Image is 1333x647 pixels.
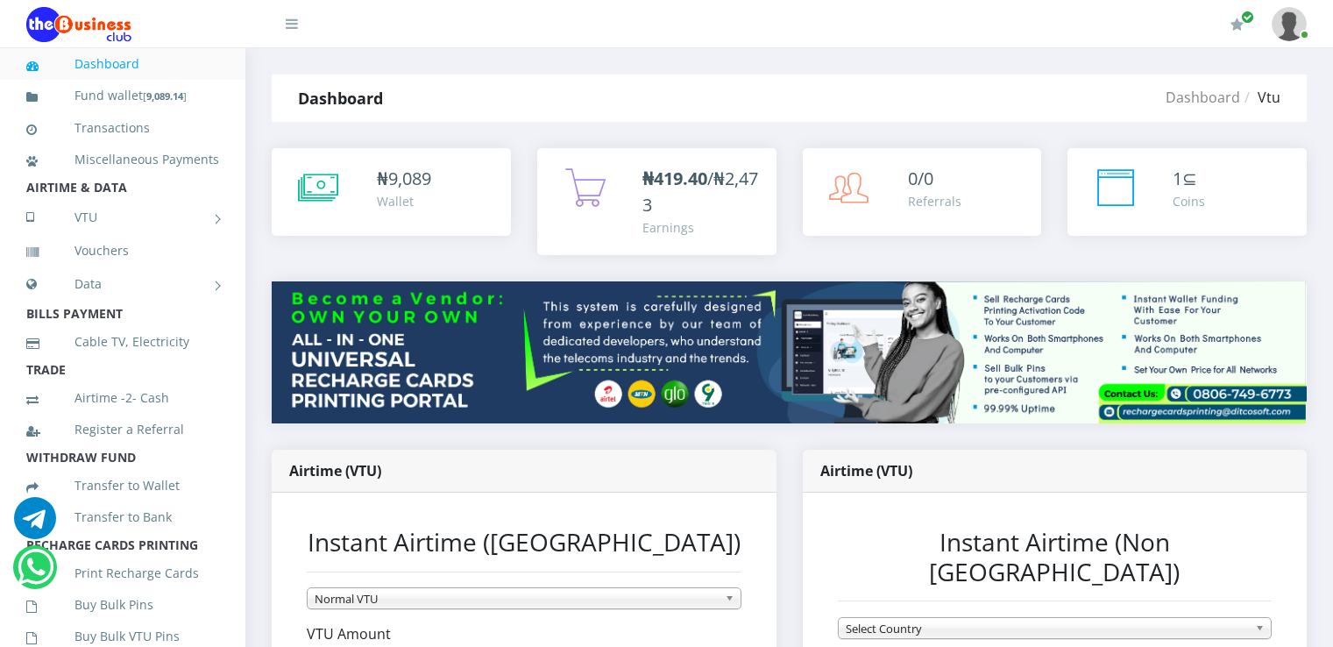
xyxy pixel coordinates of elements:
small: [ ] [143,89,187,103]
span: 1 [1173,167,1182,190]
a: Fund wallet[9,089.14] [26,75,219,117]
a: Dashboard [1166,88,1240,107]
span: Renew/Upgrade Subscription [1241,11,1254,24]
div: Earnings [642,218,759,237]
div: ₦ [377,166,431,192]
div: Referrals [908,192,961,210]
li: Vtu [1240,87,1280,108]
a: Cable TV, Electricity [26,322,219,362]
b: ₦419.40 [642,167,707,190]
div: Wallet [377,192,431,210]
a: Vouchers [26,231,219,271]
img: multitenant_rcp.png [272,281,1307,423]
h3: Instant Airtime (Non [GEOGRAPHIC_DATA]) [838,528,1273,587]
strong: Dashboard [298,88,383,109]
label: VTU Amount [307,623,391,644]
img: Logo [26,7,131,42]
span: 9,089 [388,167,431,190]
strong: Airtime (VTU) [820,461,912,480]
span: /₦2,473 [642,167,758,217]
a: Chat for support [14,510,56,539]
span: Select Country [846,618,1249,639]
a: Chat for support [18,559,53,588]
span: 0/0 [908,167,933,190]
a: ₦9,089 Wallet [272,148,511,236]
i: Renew/Upgrade Subscription [1230,18,1244,32]
a: Miscellaneous Payments [26,139,219,180]
a: Register a Referral [26,409,219,450]
a: ₦419.40/₦2,473 Earnings [537,148,776,255]
a: Transfer to Wallet [26,466,219,506]
a: Transfer to Bank [26,497,219,537]
img: User [1272,7,1307,41]
b: 9,089.14 [146,89,183,103]
a: Dashboard [26,44,219,84]
a: Transactions [26,108,219,148]
a: Data [26,262,219,306]
div: Coins [1173,192,1205,210]
strong: Airtime (VTU) [289,461,381,480]
a: VTU [26,196,219,239]
a: Airtime -2- Cash [26,378,219,418]
a: 0/0 Referrals [803,148,1042,236]
h3: Instant Airtime ([GEOGRAPHIC_DATA]) [307,528,741,558]
span: Normal VTU [315,588,718,609]
div: ⊆ [1173,166,1205,192]
a: Print Recharge Cards [26,553,219,594]
a: Buy Bulk Pins [26,585,219,625]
